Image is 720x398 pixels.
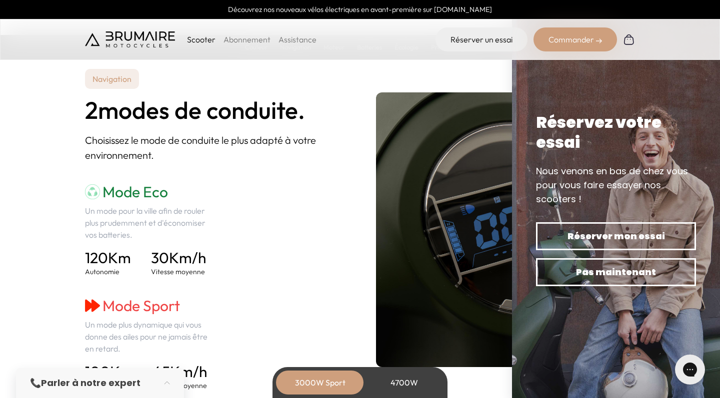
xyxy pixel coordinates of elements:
img: right-arrow-2.png [596,38,602,44]
div: 3000W Sport [280,371,360,395]
p: Choisissez le mode de conduite le plus adapté à votre environnement. [85,133,344,163]
a: Réserver un essai [435,27,527,51]
span: 2 [85,97,98,123]
p: Un mode plus dynamique qui vous donne des ailes pour ne jamais être en retard. [85,319,214,355]
iframe: Gorgias live chat messenger [670,351,710,388]
div: Commander [533,27,617,51]
span: 45 [153,362,170,381]
h4: Km [85,249,131,267]
img: tableau-de-bord.jpeg [376,92,635,367]
div: 4700W [364,371,444,395]
span: 100 [85,362,110,381]
p: Scooter [187,33,215,45]
img: Panier [623,33,635,45]
span: 30 [151,248,169,267]
p: Vitesse moyenne [151,267,206,277]
img: mode-sport.png [85,298,100,313]
h4: Km/h [153,363,207,381]
a: Abonnement [223,34,270,44]
p: Navigation [85,69,139,89]
p: Un mode pour la ville afin de rouler plus prudemment et d'économiser vos batteries. [85,205,214,241]
img: mode-eco.png [85,184,100,199]
h3: Mode Eco [85,183,214,201]
span: 120 [85,248,108,267]
h2: modes de conduite. [85,97,344,123]
h3: Mode Sport [85,297,214,315]
img: Brumaire Motocycles [85,31,175,47]
a: Assistance [278,34,316,44]
p: Autonomie [85,267,131,277]
h4: Km/h [151,249,206,267]
h4: Km [85,363,133,381]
